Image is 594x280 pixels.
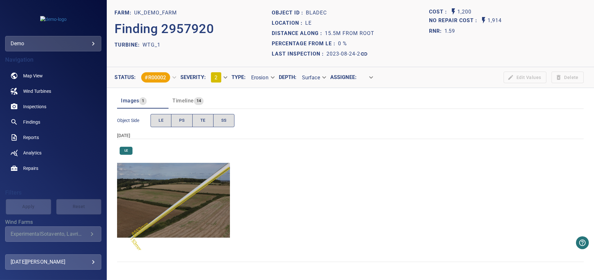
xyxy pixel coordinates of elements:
div: [DATE][PERSON_NAME] [11,257,96,267]
div: objectSide [151,114,234,127]
svg: Auto No Repair Cost [480,16,488,24]
span: #R00002 [141,74,170,81]
span: Inspections [23,103,46,110]
img: demo-logo [40,16,67,22]
button: PS [171,114,193,127]
div: [DATE] [117,132,584,139]
label: Wind Farms [5,220,101,225]
span: 14 [194,97,204,105]
label: Depth : [279,75,297,80]
span: 2 [215,74,217,81]
p: UK_Demo_Farm [134,9,177,17]
span: Wind Turbines [23,88,51,94]
button: LE [151,114,171,127]
div: #R00002 [141,72,170,83]
h4: Filters [5,189,101,196]
span: The base labour and equipment costs to repair the finding. Does not include the loss of productio... [429,8,450,16]
p: 2023-08-24-2 [326,50,360,58]
p: 0 % [338,40,347,48]
div: Erosion [246,72,279,83]
p: 1.59 [444,27,455,35]
span: SS [221,117,227,124]
span: LE [121,148,132,153]
div: This finding cannot be updated because it is included in a repair order [136,70,180,85]
span: Reports [23,134,39,141]
p: 1,200 [457,8,471,16]
label: Severity : [180,75,206,80]
span: Map View [23,73,43,79]
span: Timeline [172,98,194,104]
div: Wind Farms [5,226,101,242]
p: 1,914 [488,16,502,25]
span: The ratio of the additional incurred cost of repair in 1 year and the cost of repairing today. Fi... [429,26,455,36]
span: Images [121,98,139,104]
span: Repairs [23,165,38,171]
p: TURBINE: [114,41,142,49]
h1: Cost : [429,9,450,15]
svg: Auto Cost [450,8,457,15]
span: This finding could not be deleted because it is included in a repair order [549,72,586,83]
p: 15.5m from root [325,30,374,37]
p: bladeC [306,9,327,17]
div: Surface [297,72,330,83]
label: Type : [232,75,246,80]
span: PS [179,117,185,124]
h1: RNR: [429,27,444,35]
a: reports noActive [5,130,101,145]
span: Object Side [117,117,151,124]
p: Location : [272,19,305,27]
h4: Navigation [5,57,101,63]
img: UK_Demo_Farm/WTG_1/2023-08-24-2/2023-08-24-1/image36wp40.jpg [117,144,230,257]
span: This finding could not be edited because it is included in a repair order [501,72,549,83]
p: WTG_1 [142,41,160,49]
h1: No Repair Cost : [429,18,480,24]
p: Finding 2957920 [114,19,214,39]
p: Distance along : [272,30,325,37]
div: ExperimentalSotavento, Lavrio, [GEOGRAPHIC_DATA] [11,231,88,237]
span: TE [200,117,206,124]
p: FARM: [114,9,134,17]
div: ​ [357,72,377,83]
span: Analytics [23,150,41,156]
div: demo [11,39,96,49]
a: map noActive [5,68,101,83]
a: findings noActive [5,114,101,130]
a: inspections noActive [5,99,101,114]
div: 2 [206,70,232,85]
div: demo [5,36,101,51]
a: repairs noActive [5,161,101,176]
p: Percentage from LE : [272,40,338,48]
span: LE [159,117,163,124]
button: SS [213,114,235,127]
label: Assignee : [330,75,357,80]
span: 1 [139,97,147,105]
p: LE [305,19,312,27]
button: TE [192,114,214,127]
a: 2023-08-24-2 [326,50,368,58]
p: Object ID : [272,9,306,17]
a: analytics noActive [5,145,101,161]
a: windturbines noActive [5,83,101,99]
label: Status : [114,75,136,80]
div: #R00002 [136,70,180,85]
span: Projected additional costs incurred by waiting 1 year to repair. This is a function of possible i... [429,16,480,25]
p: Last Inspection : [272,50,326,58]
span: Findings [23,119,40,125]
